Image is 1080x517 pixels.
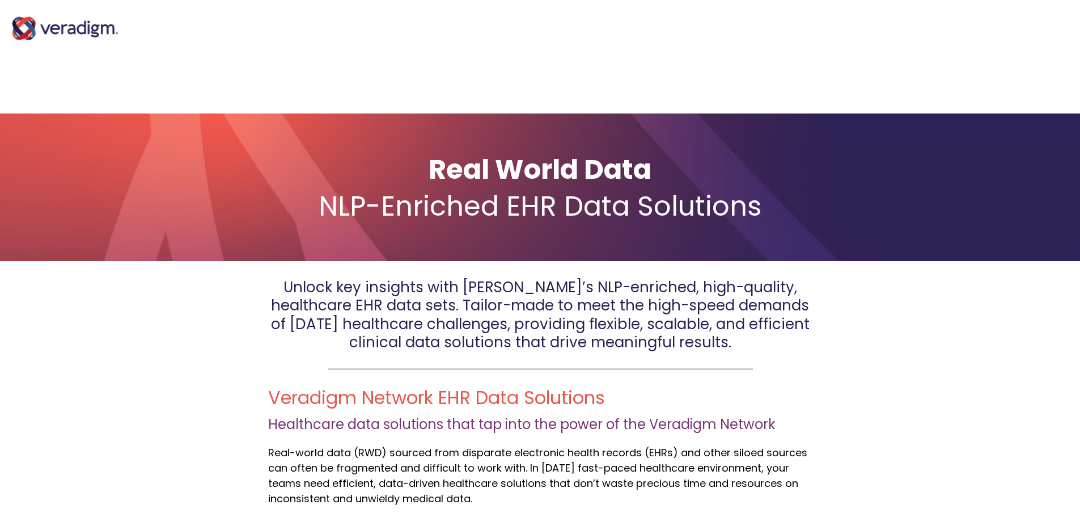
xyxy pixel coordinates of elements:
[268,445,807,506] span: -world data (RWD) sourced from disparate electronic health records (EHRs) and other siloed source...
[319,187,762,225] span: NLP-Enriched EHR Data Solutions
[268,385,605,410] span: Veradigm Network EHR Data Solutions
[268,415,776,434] span: Healthcare data solutions that tap into the power of the Veradigm Network
[429,150,651,188] span: Real World Data
[268,445,290,460] span: Real
[271,277,797,316] span: Unlock key insights with [PERSON_NAME]’s NLP-enriched, high-quality, healthcare EHR data sets.
[271,295,810,352] span: Tailor-made to meet the high-speed demands of [DATE] healthcare challenges, providing flexible, s...
[9,6,122,51] img: Veradigm Logo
